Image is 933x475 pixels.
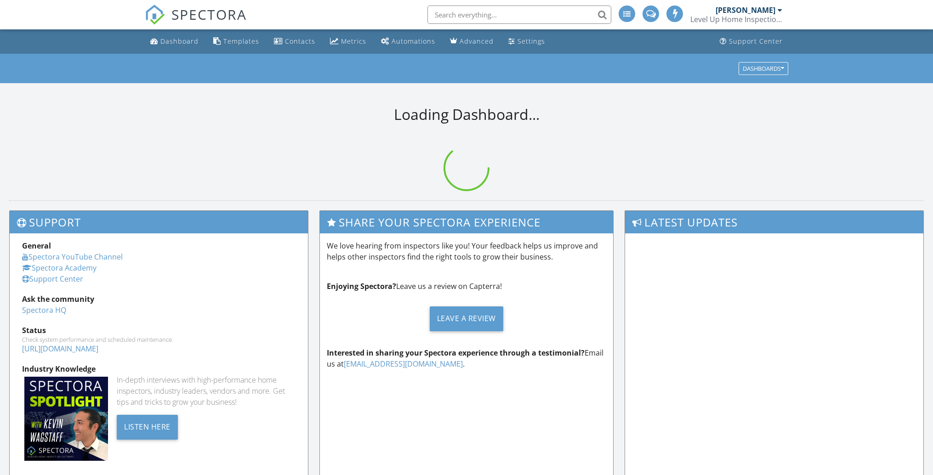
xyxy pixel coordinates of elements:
[22,344,98,354] a: [URL][DOMAIN_NAME]
[341,37,366,45] div: Metrics
[210,33,263,50] a: Templates
[327,299,606,338] a: Leave a Review
[327,281,396,291] strong: Enjoying Spectora?
[392,37,435,45] div: Automations
[327,281,606,292] p: Leave us a review on Capterra!
[739,62,788,75] button: Dashboards
[160,37,199,45] div: Dashboard
[690,15,782,24] div: Level Up Home Inspections
[716,6,775,15] div: [PERSON_NAME]
[327,348,585,358] strong: Interested in sharing your Spectora experience through a testimonial?
[22,336,296,343] div: Check system performance and scheduled maintenance.
[326,33,370,50] a: Metrics
[24,377,108,460] img: Spectoraspolightmain
[430,306,503,331] div: Leave a Review
[117,421,178,431] a: Listen Here
[518,37,545,45] div: Settings
[171,5,247,24] span: SPECTORA
[377,33,439,50] a: Automations (Advanced)
[270,33,319,50] a: Contacts
[427,6,611,24] input: Search everything...
[22,274,83,284] a: Support Center
[117,415,178,440] div: Listen Here
[505,33,549,50] a: Settings
[22,363,296,374] div: Industry Knowledge
[10,211,308,233] h3: Support
[625,211,923,233] h3: Latest Updates
[344,359,463,369] a: [EMAIL_ADDRESS][DOMAIN_NAME]
[223,37,259,45] div: Templates
[22,252,123,262] a: Spectora YouTube Channel
[743,65,784,72] div: Dashboards
[145,5,165,25] img: The Best Home Inspection Software - Spectora
[285,37,315,45] div: Contacts
[460,37,494,45] div: Advanced
[22,294,296,305] div: Ask the community
[145,12,247,32] a: SPECTORA
[147,33,202,50] a: Dashboard
[22,305,66,315] a: Spectora HQ
[729,37,783,45] div: Support Center
[22,241,51,251] strong: General
[117,374,296,407] div: In-depth interviews with high-performance home inspectors, industry leaders, vendors and more. Ge...
[320,211,613,233] h3: Share Your Spectora Experience
[22,263,97,273] a: Spectora Academy
[446,33,497,50] a: Advanced
[22,325,296,336] div: Status
[327,347,606,369] p: Email us at .
[716,33,786,50] a: Support Center
[327,240,606,262] p: We love hearing from inspectors like you! Your feedback helps us improve and helps other inspecto...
